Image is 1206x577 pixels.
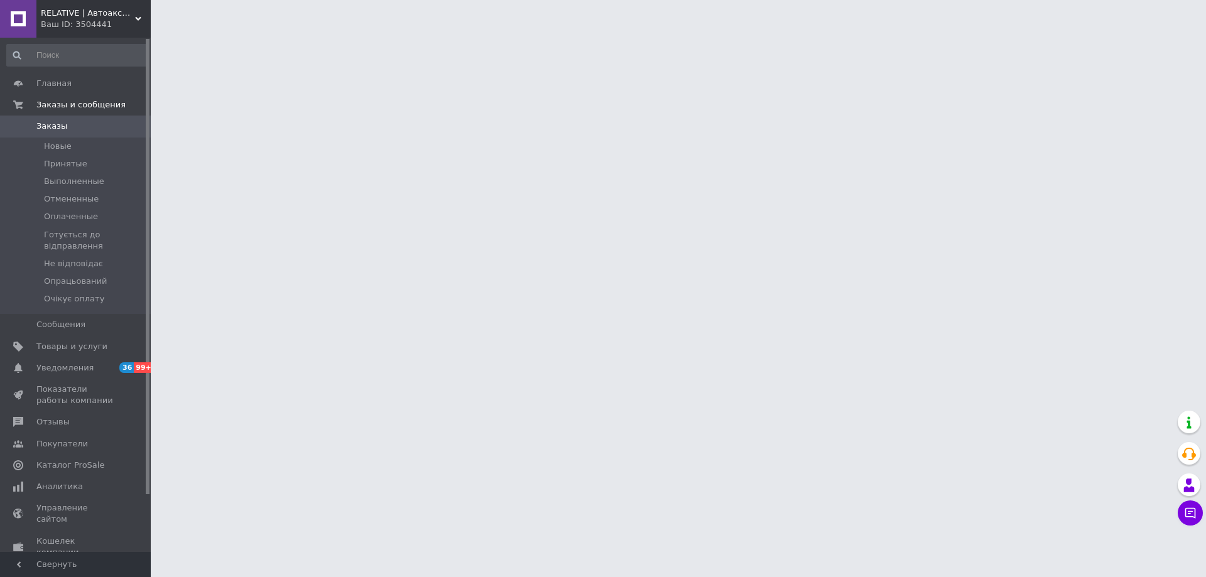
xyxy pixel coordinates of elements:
span: Каталог ProSale [36,460,104,471]
span: Уведомления [36,362,94,374]
span: Аналитика [36,481,83,492]
span: RELATIVE | Автоаксессуары, Велотовары, Мото товары, Инвентарь, Товары для дома [41,8,135,19]
span: Принятые [44,158,87,170]
span: 99+ [134,362,155,373]
input: Поиск [6,44,148,67]
span: Новые [44,141,72,152]
span: Выполненные [44,176,104,187]
span: Сообщения [36,319,85,330]
span: Оплаченные [44,211,98,222]
span: Главная [36,78,72,89]
span: Покупатели [36,438,88,450]
span: Заказы и сообщения [36,99,126,111]
span: Отмененные [44,193,99,205]
span: Управление сайтом [36,502,116,525]
span: Кошелек компании [36,536,116,558]
span: Товары и услуги [36,341,107,352]
div: Ваш ID: 3504441 [41,19,151,30]
button: Чат с покупателем [1178,500,1203,526]
span: Не відповідає [44,258,103,269]
span: Готується до відправлення [44,229,147,252]
span: Заказы [36,121,67,132]
span: Отзывы [36,416,70,428]
span: Очікує оплату [44,293,104,305]
span: Показатели работы компании [36,384,116,406]
span: 36 [119,362,134,373]
span: Опрацьований [44,276,107,287]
